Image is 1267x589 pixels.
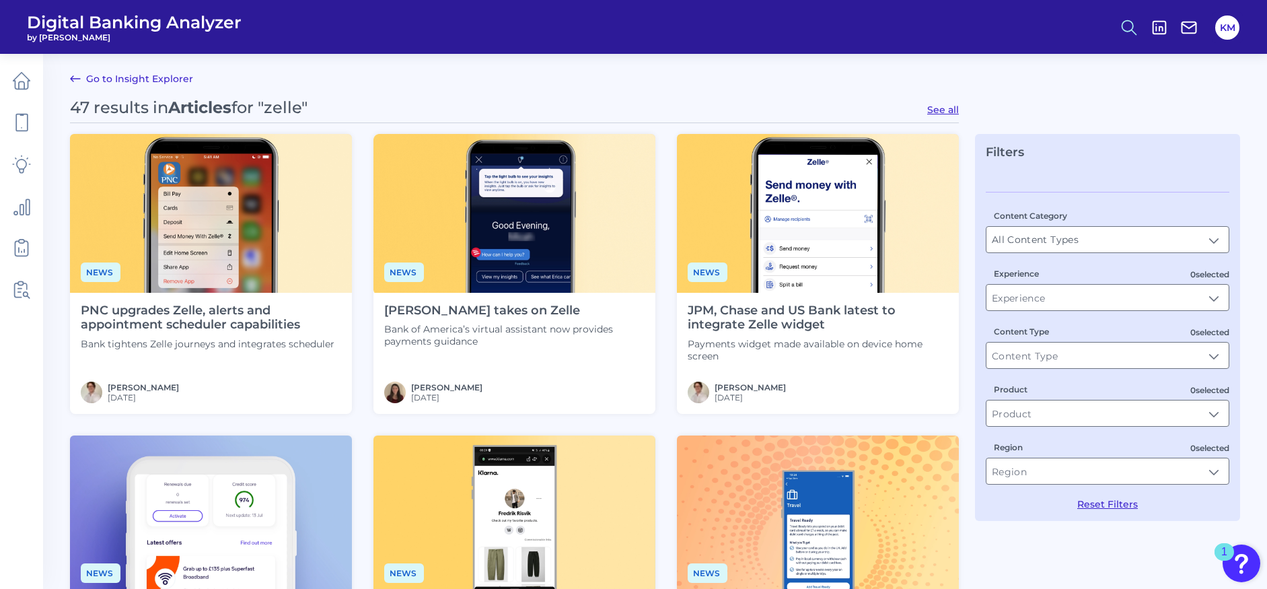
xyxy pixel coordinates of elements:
a: News [688,566,727,579]
span: News [384,563,424,583]
span: [DATE] [108,392,179,403]
h4: [PERSON_NAME] takes on Zelle [384,304,645,318]
img: Profile_(3).jpg [384,382,406,403]
img: PNC.png [70,134,352,293]
a: News [384,566,424,579]
label: Content Type [994,326,1049,337]
a: News [81,265,120,278]
div: 1 [1221,552,1227,569]
p: Bank of America’s virtual assistant now provides payments guidance [384,323,645,347]
p: Payments widget made available on device home screen [688,338,948,362]
p: Bank tightens Zelle journeys and integrates scheduler [81,338,341,350]
button: Open Resource Center, 1 new notification [1223,545,1260,582]
button: Reset Filters [1077,498,1138,510]
h4: JPM, Chase and US Bank latest to integrate Zelle widget [688,304,948,333]
button: See all [927,104,959,116]
span: Filters [986,145,1024,160]
img: MIchael McCaw [81,382,102,403]
input: Content Type [986,343,1229,368]
span: News [81,563,120,583]
a: [PERSON_NAME] [411,382,482,392]
label: Content Category [994,211,1067,221]
div: 47 results in [70,98,307,117]
span: Digital Banking Analyzer [27,12,242,32]
a: Go to Insight Explorer [70,71,193,87]
span: [DATE] [715,392,786,403]
span: for "zelle" [231,98,307,117]
label: Experience [994,269,1039,279]
a: News [81,566,120,579]
a: [PERSON_NAME] [108,382,179,392]
span: by [PERSON_NAME] [27,32,242,42]
span: News [688,263,727,282]
span: Articles [168,98,231,117]
img: MIchael McCaw [688,382,709,403]
label: Product [994,384,1027,394]
a: News [384,265,424,278]
label: Region [994,442,1023,452]
span: News [384,263,424,282]
a: News [688,265,727,278]
button: KM [1215,15,1239,40]
img: BoAZelle.png [373,134,655,293]
h4: PNC upgrades Zelle, alerts and appointment scheduler capabilities [81,304,341,333]
input: Experience [986,285,1229,310]
a: [PERSON_NAME] [715,382,786,392]
span: [DATE] [411,392,482,403]
span: News [688,563,727,583]
input: Product [986,401,1229,426]
span: News [81,263,120,282]
input: Region [986,458,1229,484]
img: Zelle1366x768.png [677,134,959,293]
